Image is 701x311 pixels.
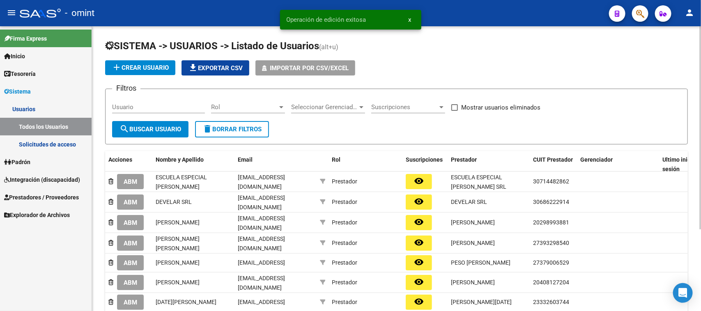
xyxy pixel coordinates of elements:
[530,151,577,178] datatable-header-cell: CUIT Prestador
[124,279,137,286] span: ABM
[451,299,512,305] span: [PERSON_NAME][DATE]
[238,174,285,190] span: [EMAIL_ADDRESS][DOMAIN_NAME]
[105,40,319,52] span: SISTEMA -> USUARIOS -> Listado de Usuarios
[580,156,613,163] span: Gerenciador
[117,255,144,270] button: ABM
[182,60,249,75] button: Exportar CSV
[238,194,285,210] span: [EMAIL_ADDRESS][DOMAIN_NAME]
[211,103,278,111] span: Rol
[202,126,262,133] span: Borrar Filtros
[238,215,285,231] span: [EMAIL_ADDRESS][DOMAIN_NAME]
[577,151,659,178] datatable-header-cell: Gerenciador
[117,215,144,230] button: ABM
[105,151,152,178] datatable-header-cell: Acciones
[4,193,79,202] span: Prestadores / Proveedores
[255,60,355,75] button: Importar por CSV/Excel
[4,158,30,167] span: Padrón
[156,174,207,190] span: ESCUELA ESPECIAL [PERSON_NAME]
[117,295,144,310] button: ABM
[124,219,137,226] span: ABM
[120,124,129,134] mat-icon: search
[451,259,510,266] span: PESO [PERSON_NAME]
[270,64,349,72] span: Importar por CSV/Excel
[4,87,31,96] span: Sistema
[451,199,487,205] span: DEVELAR SRL
[414,176,424,186] mat-icon: remove_red_eye
[533,299,569,305] span: 23332603744
[461,103,540,112] span: Mostrar usuarios eliminados
[234,151,317,178] datatable-header-cell: Email
[202,124,212,134] mat-icon: delete
[533,279,569,286] span: 20408127204
[319,43,338,51] span: (alt+u)
[124,299,137,306] span: ABM
[533,178,569,185] span: 30714482862
[4,34,47,43] span: Firma Express
[451,219,495,226] span: [PERSON_NAME]
[117,275,144,290] button: ABM
[662,156,695,172] span: Ultimo inicio sesión
[414,257,424,267] mat-icon: remove_red_eye
[685,8,694,18] mat-icon: person
[291,103,358,111] span: Seleccionar Gerenciador
[112,82,140,94] h3: Filtros
[332,218,357,227] div: Prestador
[409,16,411,23] span: x
[414,217,424,227] mat-icon: remove_red_eye
[105,60,175,75] button: Crear Usuario
[156,279,200,286] span: [PERSON_NAME]
[112,62,122,72] mat-icon: add
[4,175,80,184] span: Integración (discapacidad)
[448,151,530,178] datatable-header-cell: Prestador
[124,259,137,267] span: ABM
[112,64,169,71] span: Crear Usuario
[414,197,424,206] mat-icon: remove_red_eye
[371,103,438,111] span: Suscripciones
[117,236,144,251] button: ABM
[195,121,269,137] button: Borrar Filtros
[156,299,216,305] span: [DATE][PERSON_NAME]
[117,194,144,210] button: ABM
[188,63,198,73] mat-icon: file_download
[156,156,204,163] span: Nombre y Apellido
[238,156,253,163] span: Email
[402,151,448,178] datatable-header-cell: Suscripciones
[4,52,25,61] span: Inicio
[65,4,94,22] span: - omint
[414,238,424,247] mat-icon: remove_red_eye
[108,156,132,163] span: Acciones
[414,277,424,287] mat-icon: remove_red_eye
[329,151,402,178] datatable-header-cell: Rol
[238,299,285,305] span: [EMAIL_ADDRESS]
[451,174,506,190] span: ESCUELA ESPECIAL [PERSON_NAME] SRL
[112,121,188,137] button: Buscar Usuario
[120,126,181,133] span: Buscar Usuario
[414,297,424,306] mat-icon: remove_red_eye
[238,236,285,252] span: [EMAIL_ADDRESS][DOMAIN_NAME]
[156,236,200,252] span: [PERSON_NAME] [PERSON_NAME]
[124,178,137,185] span: ABM
[451,240,495,246] span: [PERSON_NAME]
[156,259,200,266] span: [PERSON_NAME]
[7,8,16,18] mat-icon: menu
[117,174,144,189] button: ABM
[402,12,418,27] button: x
[4,210,70,220] span: Explorador de Archivos
[152,151,234,178] datatable-header-cell: Nombre y Apellido
[332,297,357,307] div: Prestador
[332,258,357,268] div: Prestador
[4,69,36,78] span: Tesorería
[533,240,569,246] span: 27393298540
[533,219,569,226] span: 20298993881
[124,199,137,206] span: ABM
[533,259,569,266] span: 27379006529
[124,240,137,247] span: ABM
[533,156,573,163] span: CUIT Prestador
[451,156,477,163] span: Prestador
[188,64,243,72] span: Exportar CSV
[673,283,693,303] div: Open Intercom Messenger
[332,278,357,287] div: Prestador
[287,16,366,24] span: Operación de edición exitosa
[332,238,357,248] div: Prestador
[451,279,495,286] span: [PERSON_NAME]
